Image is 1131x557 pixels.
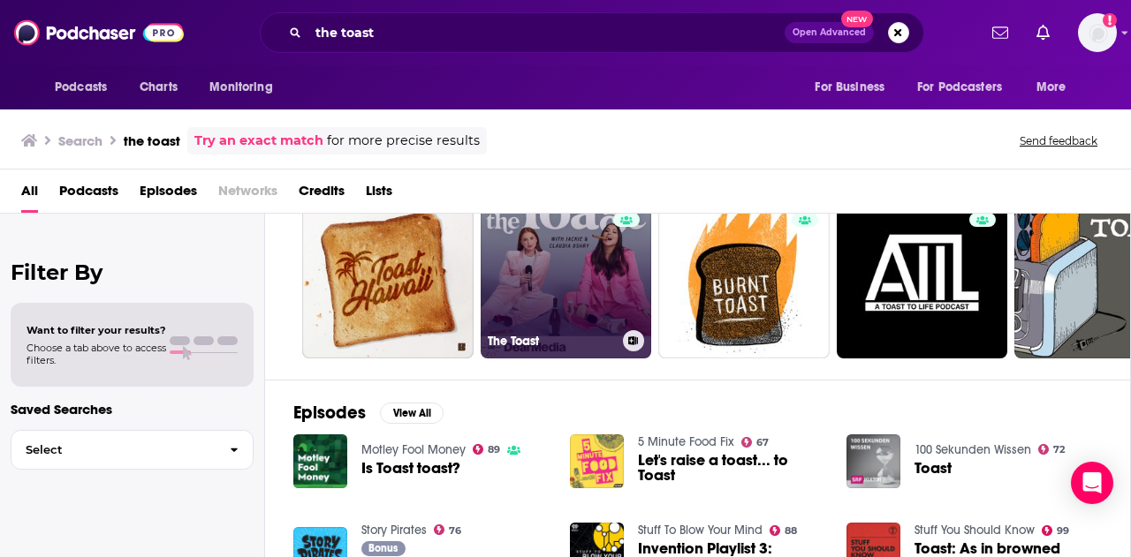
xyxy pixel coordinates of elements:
h2: Filter By [11,260,254,285]
a: 88 [770,525,798,536]
h2: Episodes [293,402,366,424]
button: open menu [802,71,907,104]
h3: Search [58,132,102,149]
a: 59 [837,187,1008,358]
a: Charts [128,71,188,104]
a: 76 [434,524,462,535]
img: Let's raise a toast... to Toast [570,434,624,488]
a: All [21,177,38,213]
a: 72 [1038,444,1066,455]
a: 89 [473,444,501,455]
a: Motley Fool Money [361,442,466,457]
a: 99 [1042,525,1070,536]
button: Send feedback [1014,133,1103,148]
button: View All [380,403,444,424]
span: Charts [140,75,178,100]
span: 99 [1057,527,1069,535]
h3: The Toast [488,334,616,349]
img: Podchaser - Follow, Share and Rate Podcasts [14,16,184,49]
button: open menu [197,71,295,104]
button: open menu [42,71,130,104]
span: For Business [815,75,884,100]
button: Show profile menu [1078,13,1117,52]
span: New [841,11,873,27]
span: Choose a tab above to access filters. [27,342,166,366]
a: Credits [299,177,345,213]
a: Show notifications dropdown [1029,18,1057,48]
a: 69 [302,187,474,358]
span: 72 [1053,446,1065,454]
a: Episodes [140,177,197,213]
span: For Podcasters [917,75,1002,100]
a: Let's raise a toast... to Toast [638,453,825,483]
span: for more precise results [327,131,480,151]
a: Podcasts [59,177,118,213]
div: Open Intercom Messenger [1071,462,1113,504]
a: Lists [366,177,392,213]
p: Saved Searches [11,401,254,418]
a: 67 [741,437,770,448]
a: 100 Sekunden Wissen [915,442,1031,457]
span: 89 [488,446,500,454]
a: Story Pirates [361,523,427,538]
span: Podcasts [55,75,107,100]
a: 49 [658,187,830,358]
div: Search podcasts, credits, & more... [260,12,924,53]
span: Want to filter your results? [27,324,166,336]
span: More [1036,75,1066,100]
a: EpisodesView All [293,402,444,424]
span: Monitoring [209,75,272,100]
button: open menu [1024,71,1089,104]
a: 5 Minute Food Fix [638,434,734,449]
span: Logged in as Kwall [1078,13,1117,52]
img: Is Toast toast? [293,434,347,488]
input: Search podcasts, credits, & more... [308,19,785,47]
a: Stuff You Should Know [915,523,1035,538]
span: Select [11,444,216,455]
span: 88 [785,527,797,535]
a: Stuff To Blow Your Mind [638,523,763,538]
a: Toast [915,461,952,476]
svg: Add a profile image [1103,13,1117,27]
a: Try an exact match [194,131,323,151]
img: User Profile [1078,13,1117,52]
span: Bonus [368,543,398,553]
button: Select [11,430,254,470]
a: Is Toast toast? [361,461,460,476]
a: 79The Toast [481,187,652,358]
button: open menu [906,71,1028,104]
span: Networks [218,177,277,213]
span: 76 [449,527,461,535]
img: Toast [846,434,900,488]
span: 67 [756,439,769,447]
button: Open AdvancedNew [785,22,874,43]
a: Show notifications dropdown [985,18,1015,48]
span: Open Advanced [793,28,866,37]
h3: the toast [124,132,180,149]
